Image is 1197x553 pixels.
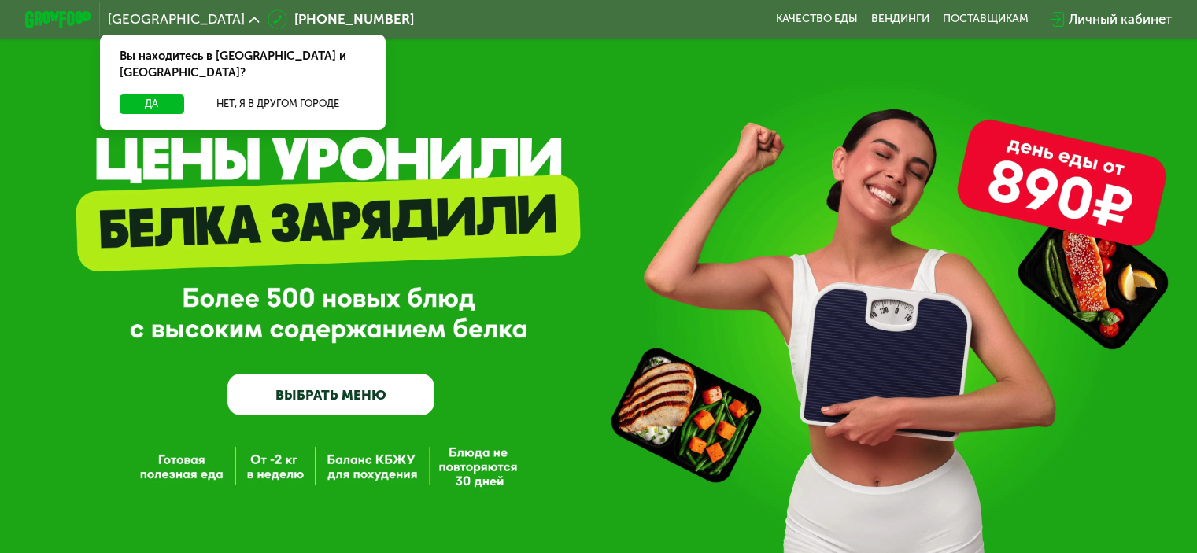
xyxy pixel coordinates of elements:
div: поставщикам [943,13,1029,26]
a: Качество еды [776,13,858,26]
button: Нет, я в другом городе [190,94,366,114]
div: Вы находитесь в [GEOGRAPHIC_DATA] и [GEOGRAPHIC_DATA]? [100,35,386,94]
div: Личный кабинет [1069,9,1172,29]
a: Вендинги [871,13,929,26]
a: [PHONE_NUMBER] [268,9,414,29]
span: [GEOGRAPHIC_DATA] [108,13,245,26]
a: ВЫБРАТЬ МЕНЮ [227,374,434,415]
button: Да [120,94,183,114]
